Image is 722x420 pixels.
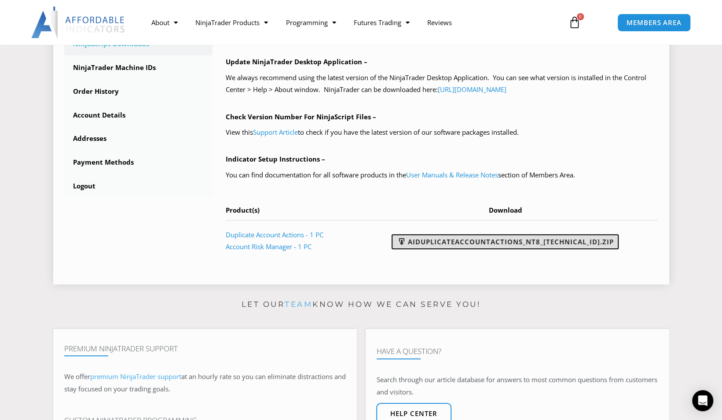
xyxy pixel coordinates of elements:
[31,7,126,38] img: LogoAI | Affordable Indicators – NinjaTrader
[64,80,213,103] a: Order History
[226,112,376,121] b: Check Version Number For NinjaScript Files –
[226,230,323,239] a: Duplicate Account Actions - 1 PC
[64,344,346,353] h4: Premium NinjaTrader Support
[377,374,658,398] p: Search through our article database for answers to most common questions from customers and visit...
[226,72,658,96] p: We always recommend using the latest version of the NinjaTrader Desktop Application. You can see ...
[226,206,260,214] span: Product(s)
[226,155,325,163] b: Indicator Setup Instructions –
[143,12,187,33] a: About
[277,12,345,33] a: Programming
[418,12,460,33] a: Reviews
[627,19,682,26] span: MEMBERS AREA
[143,12,558,33] nav: Menu
[555,10,594,35] a: 0
[226,242,312,251] a: Account Risk Manager - 1 PC
[377,347,658,356] h4: Have A Question?
[577,13,584,20] span: 0
[617,14,691,32] a: MEMBERS AREA
[285,300,312,309] a: team
[692,390,713,411] div: Open Intercom Messenger
[64,104,213,127] a: Account Details
[90,372,181,381] a: premium NinjaTrader support
[64,175,213,198] a: Logout
[345,12,418,33] a: Futures Trading
[64,127,213,150] a: Addresses
[64,56,213,79] a: NinjaTrader Machine IDs
[53,298,669,312] p: Let our know how we can serve you!
[226,126,658,139] p: View this to check if you have the latest version of our software packages installed.
[406,170,498,179] a: User Manuals & Release Notes
[253,128,298,136] a: Support Article
[390,410,437,417] span: Help center
[489,206,522,214] span: Download
[226,169,658,181] p: You can find documentation for all software products in the section of Members Area.
[438,85,506,94] a: [URL][DOMAIN_NAME]
[392,234,619,249] a: AIDuplicateAccountActions_NT8_[TECHNICAL_ID].zip
[64,372,90,381] span: We offer
[64,151,213,174] a: Payment Methods
[187,12,277,33] a: NinjaTrader Products
[64,372,346,393] span: at an hourly rate so you can eliminate distractions and stay focused on your trading goals.
[226,57,367,66] b: Update NinjaTrader Desktop Application –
